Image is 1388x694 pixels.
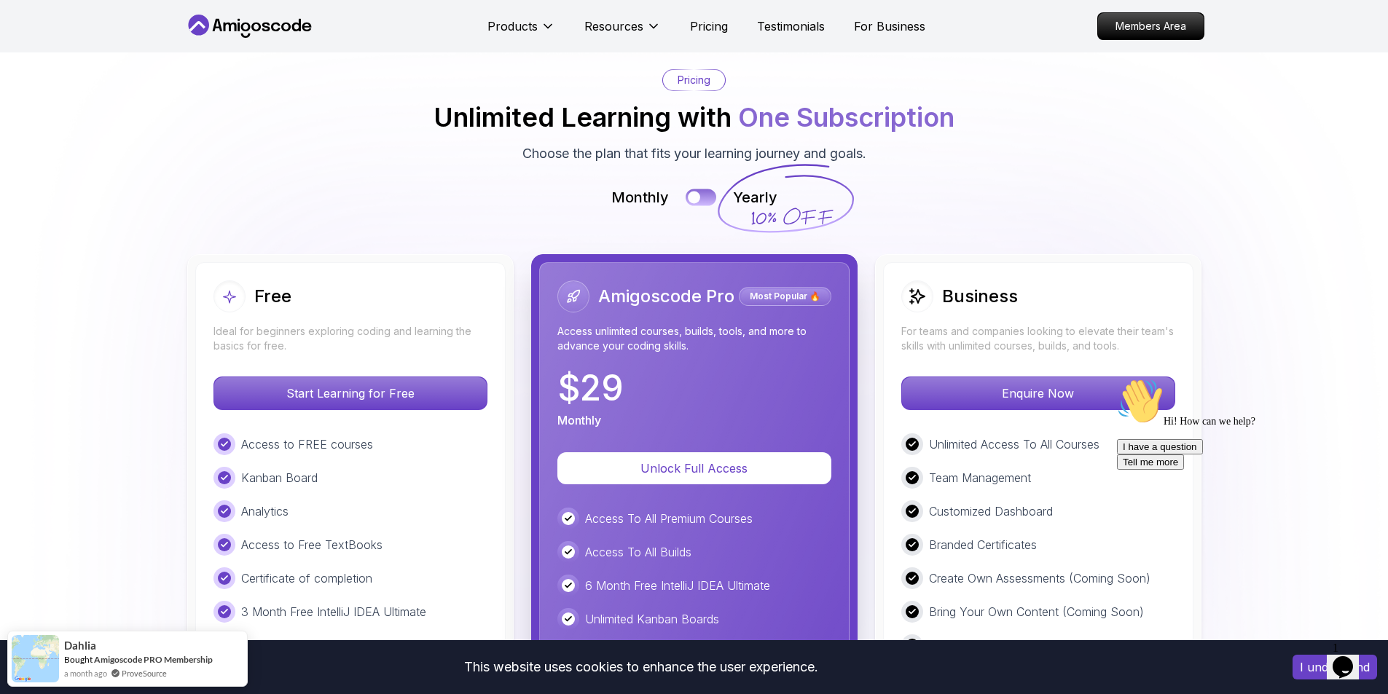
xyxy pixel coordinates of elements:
p: Ideal for beginners exploring coding and learning the basics for free. [213,324,487,353]
div: 👋Hi! How can we help?I have a questionTell me more [6,6,268,98]
button: Unlock Full Access [557,452,831,484]
div: This website uses cookies to enhance the user experience. [11,651,1271,683]
a: Enquire Now [901,386,1175,401]
button: Accept cookies [1293,655,1377,679]
p: 3 Month Free IntelliJ IDEA Ultimate [241,603,426,620]
button: Tell me more [6,82,73,98]
p: Members Area [1098,13,1204,39]
a: For Business [854,17,925,35]
p: Access to Free TextBooks [241,536,383,553]
p: Start Learning for Free [214,377,487,409]
p: 6 Month Free IntelliJ IDEA Ultimate [585,577,770,594]
a: Pricing [690,17,728,35]
p: Products [487,17,538,35]
p: Unlimited Kanban Boards [585,610,719,628]
p: Unlimited Access To All Courses [929,435,1099,453]
p: Access unlimited courses, builds, tools, and more to advance your coding skills. [557,324,831,353]
span: Hi! How can we help? [6,44,144,55]
p: Most Popular 🔥 [741,289,829,304]
h2: Unlimited Learning with [434,103,954,132]
iframe: chat widget [1327,636,1373,679]
p: Unlock Full Access [575,460,814,477]
a: Unlock Full Access [557,461,831,476]
img: :wave: [6,6,52,52]
button: Resources [584,17,661,47]
button: Start Learning for Free [213,376,487,410]
p: Access To All Builds [585,543,691,561]
a: Testimonials [757,17,825,35]
p: $ 29 [557,371,624,406]
p: Choose the plan that fits your learning journey and goals. [522,143,866,164]
p: Access to FREE courses [241,435,373,453]
p: Certificate of completion [241,569,372,587]
p: Access To All Premium Courses [585,510,753,527]
a: Members Area [1097,12,1204,40]
p: Dedicated Support [929,636,1029,654]
h2: Business [942,285,1018,308]
a: ProveSource [122,667,167,679]
button: Products [487,17,555,47]
iframe: chat widget [1111,372,1373,628]
img: provesource social proof notification image [12,635,59,682]
p: Analytics [241,502,289,520]
p: Kanban Board [241,469,318,486]
button: Enquire Now [901,376,1175,410]
span: Bought [64,654,93,665]
h2: Amigoscode Pro [598,285,734,308]
a: Start Learning for Free [213,386,487,401]
p: Enquire Now [902,377,1175,409]
h2: Free [254,285,291,308]
p: Customized Dashboard [929,502,1053,520]
p: Branded Certificates [929,536,1037,553]
p: Monthly [557,411,601,429]
p: Create Own Assessments (Coming Soon) [929,569,1150,587]
p: Bring Your Own Content (Coming Soon) [929,603,1144,620]
span: One Subscription [738,101,954,133]
button: I have a question [6,67,92,82]
p: Team Management [929,469,1031,486]
p: For teams and companies looking to elevate their team's skills with unlimited courses, builds, an... [901,324,1175,353]
p: Pricing [678,73,710,87]
span: a month ago [64,667,107,679]
a: Amigoscode PRO Membership [94,654,213,665]
span: Dahlia [64,639,96,652]
p: Resources [584,17,643,35]
p: Monthly [611,187,669,208]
